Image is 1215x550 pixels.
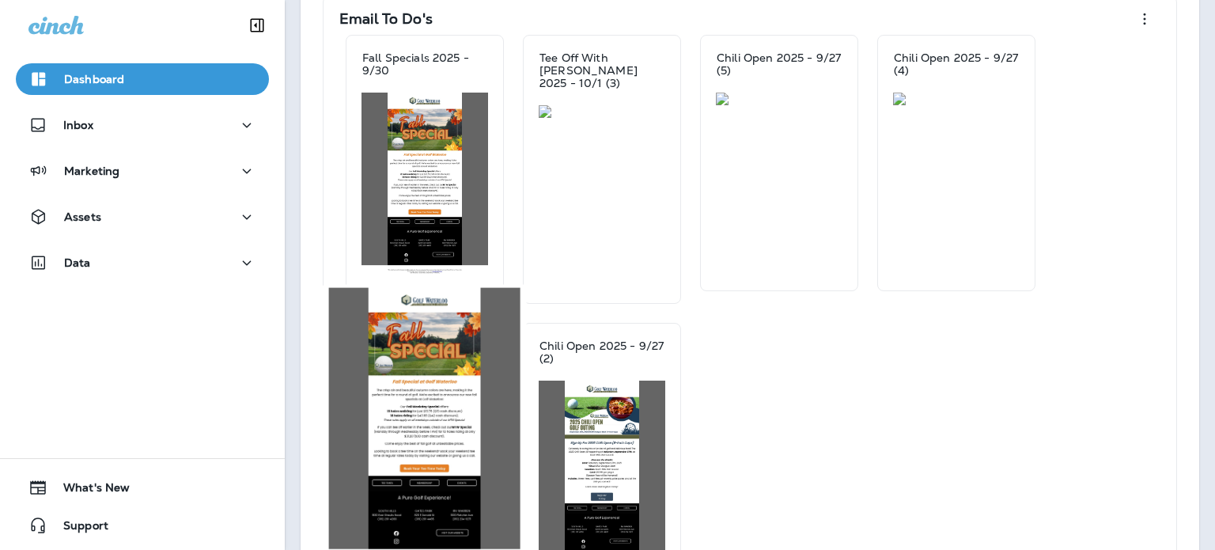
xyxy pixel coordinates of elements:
[16,472,269,503] button: What's New
[16,155,269,187] button: Marketing
[64,73,124,85] p: Dashboard
[539,339,664,365] p: Chili Open 2025 - 9/27 (2)
[235,9,279,41] button: Collapse Sidebar
[16,63,269,95] button: Dashboard
[894,51,1019,77] p: Chili Open 2025 - 9/27 (4)
[362,51,487,77] p: Fall Specials 2025 - 9/30
[16,247,269,279] button: Data
[539,105,665,118] img: 064d2cfc-d5a4-4373-8a85-13a21f7d4f17.jpg
[64,256,91,269] p: Data
[16,510,269,541] button: Support
[539,51,664,89] p: Tee Off With [PERSON_NAME] 2025 - 10/1 (3)
[361,93,488,275] img: 44a2d939-d57b-4135-b773-3f3709c390fa.jpg
[716,93,842,105] img: 2ce7e22e-1da6-4256-95ad-57a0c1fd3663.jpg
[16,109,269,141] button: Inbox
[47,481,130,500] span: What's New
[893,93,1020,105] img: 15b71bc3-f7f9-4006-8f07-561721669109.jpg
[64,211,101,223] p: Assets
[63,119,93,131] p: Inbox
[64,165,119,177] p: Marketing
[16,201,269,233] button: Assets
[717,51,842,77] p: Chili Open 2025 - 9/27 (5)
[47,519,108,538] span: Support
[339,11,433,27] p: Email To Do's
